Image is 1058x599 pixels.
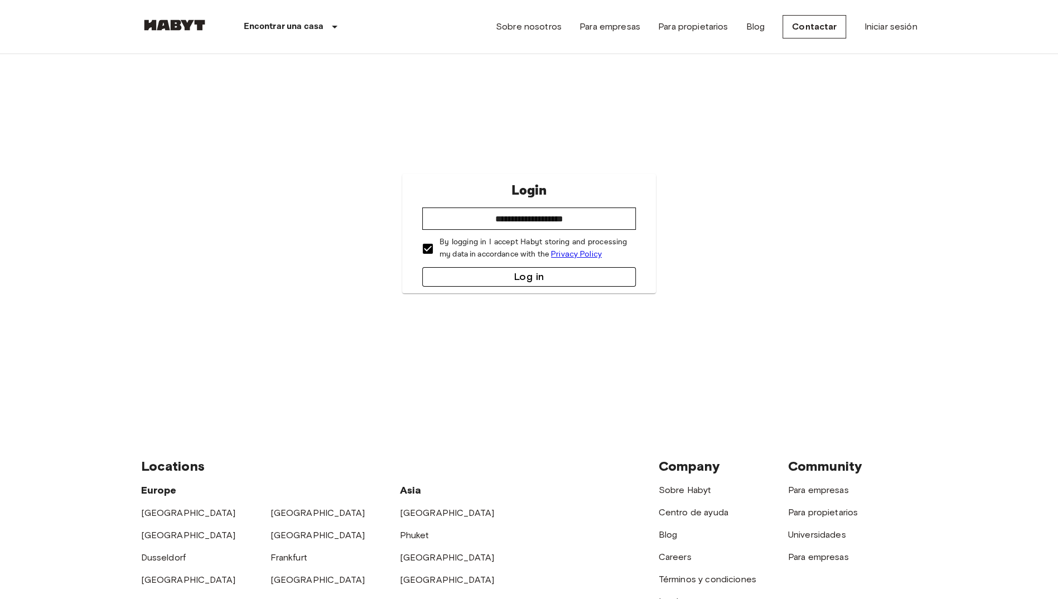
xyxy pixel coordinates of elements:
a: Para propietarios [658,20,728,33]
span: Company [659,458,720,474]
a: Términos y condiciones [659,574,756,584]
button: Log in [422,267,636,287]
a: Para empresas [579,20,640,33]
a: Para propietarios [788,507,858,518]
a: Universidades [788,529,846,540]
a: Privacy Policy [551,249,602,259]
a: [GEOGRAPHIC_DATA] [141,508,236,518]
p: Login [511,181,547,201]
a: Centro de ayuda [659,507,728,518]
a: Para empresas [788,552,849,562]
a: Phuket [400,530,429,540]
a: Frankfurt [270,552,307,563]
a: [GEOGRAPHIC_DATA] [270,508,365,518]
a: [GEOGRAPHIC_DATA] [270,574,365,585]
a: Blog [659,529,678,540]
a: [GEOGRAPHIC_DATA] [141,574,236,585]
span: Asia [400,484,422,496]
a: [GEOGRAPHIC_DATA] [400,574,495,585]
span: Locations [141,458,205,474]
a: Careers [659,552,692,562]
a: [GEOGRAPHIC_DATA] [400,552,495,563]
a: Dusseldorf [141,552,186,563]
a: Blog [746,20,765,33]
span: Community [788,458,862,474]
a: Sobre nosotros [496,20,562,33]
a: Para empresas [788,485,849,495]
p: Encontrar una casa [244,20,324,33]
p: By logging in I accept Habyt storing and processing my data in accordance with the [439,236,627,260]
img: Habyt [141,20,208,31]
a: [GEOGRAPHIC_DATA] [400,508,495,518]
a: [GEOGRAPHIC_DATA] [141,530,236,540]
a: Iniciar sesión [864,20,917,33]
a: Sobre Habyt [659,485,712,495]
span: Europe [141,484,177,496]
a: [GEOGRAPHIC_DATA] [270,530,365,540]
a: Contactar [782,15,846,38]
